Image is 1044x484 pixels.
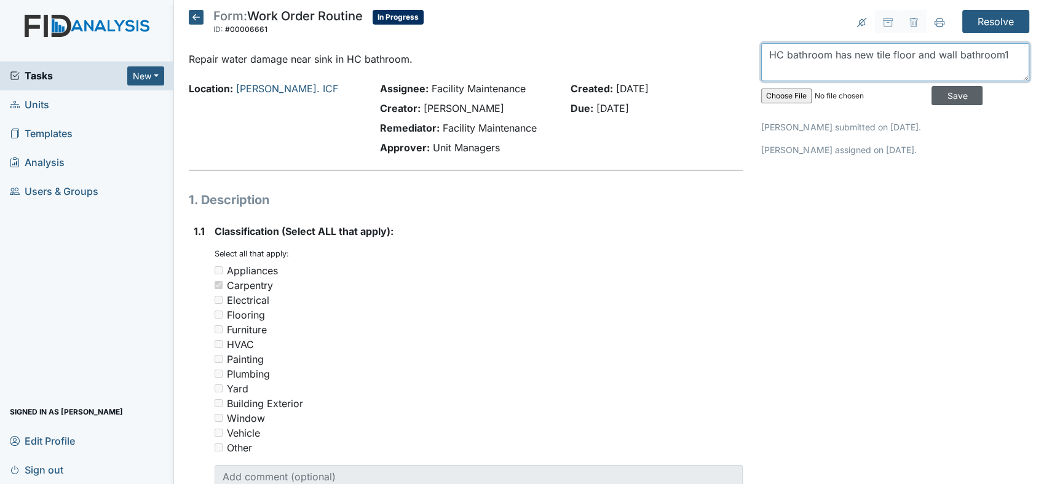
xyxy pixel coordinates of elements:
[215,414,223,422] input: Window
[215,384,223,392] input: Yard
[189,191,743,209] h1: 1. Description
[931,86,983,105] input: Save
[213,10,363,37] div: Work Order Routine
[10,182,98,201] span: Users & Groups
[225,25,267,34] span: #00006661
[227,278,273,293] div: Carpentry
[10,431,75,450] span: Edit Profile
[236,82,338,95] a: [PERSON_NAME]. ICF
[571,82,613,95] strong: Created:
[379,82,428,95] strong: Assignee:
[215,311,223,319] input: Flooring
[215,266,223,274] input: Appliances
[189,52,743,66] p: Repair water damage near sink in HC bathroom.
[227,440,252,455] div: Other
[213,9,247,23] span: Form:
[227,263,278,278] div: Appliances
[227,381,248,396] div: Yard
[596,102,629,114] span: [DATE]
[215,340,223,348] input: HVAC
[379,102,420,114] strong: Creator:
[379,141,429,154] strong: Approver:
[189,82,233,95] strong: Location:
[227,293,269,307] div: Electrical
[227,307,265,322] div: Flooring
[761,121,1029,133] p: [PERSON_NAME] submitted on [DATE].
[227,411,265,426] div: Window
[227,322,267,337] div: Furniture
[423,102,504,114] span: [PERSON_NAME]
[432,141,499,154] span: Unit Managers
[227,367,270,381] div: Plumbing
[215,443,223,451] input: Other
[127,66,164,85] button: New
[227,396,303,411] div: Building Exterior
[10,68,127,83] a: Tasks
[215,325,223,333] input: Furniture
[10,124,73,143] span: Templates
[215,249,289,258] small: Select all that apply:
[571,102,593,114] strong: Due:
[962,10,1029,33] input: Resolve
[215,225,393,237] span: Classification (Select ALL that apply):
[10,95,49,114] span: Units
[227,337,254,352] div: HVAC
[215,296,223,304] input: Electrical
[431,82,525,95] span: Facility Maintenance
[227,352,264,367] div: Painting
[10,402,123,421] span: Signed in as [PERSON_NAME]
[616,82,649,95] span: [DATE]
[10,153,65,172] span: Analysis
[194,224,205,239] label: 1.1
[379,122,439,134] strong: Remediator:
[215,429,223,437] input: Vehicle
[215,355,223,363] input: Painting
[227,426,260,440] div: Vehicle
[215,399,223,407] input: Building Exterior
[373,10,424,25] span: In Progress
[213,25,223,34] span: ID:
[10,460,63,479] span: Sign out
[442,122,536,134] span: Facility Maintenance
[761,143,1029,156] p: [PERSON_NAME] assigned on [DATE].
[215,370,223,378] input: Plumbing
[215,281,223,289] input: Carpentry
